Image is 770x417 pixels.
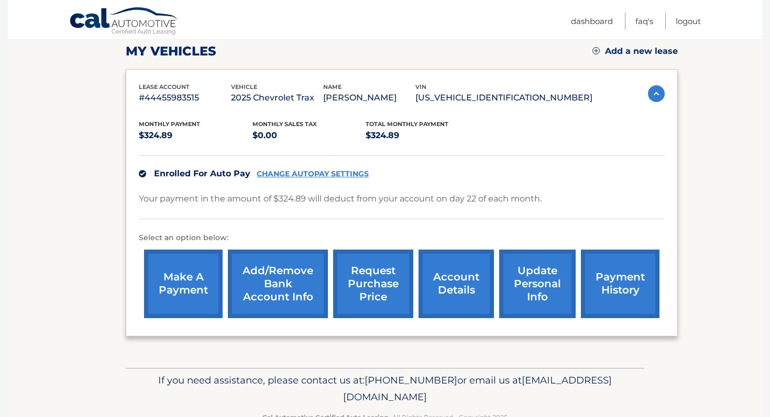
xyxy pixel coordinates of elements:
a: request purchase price [333,250,413,318]
a: Dashboard [571,13,613,30]
a: Cal Automotive [69,7,179,37]
a: FAQ's [635,13,653,30]
p: [PERSON_NAME] [323,91,415,105]
p: $0.00 [252,128,366,143]
a: Add a new lease [592,46,678,57]
span: [PHONE_NUMBER] [365,374,457,386]
span: Enrolled For Auto Pay [154,168,250,178]
p: $324.89 [139,128,252,143]
span: vehicle [231,83,257,91]
a: account details [419,250,494,318]
p: If you need assistance, please contact us at: or email us at [133,372,637,405]
span: Monthly sales Tax [252,120,317,128]
a: update personal info [499,250,576,318]
a: make a payment [144,250,223,318]
h2: my vehicles [126,43,216,59]
img: add.svg [592,47,600,54]
img: check.svg [139,170,146,177]
a: Logout [676,13,701,30]
a: payment history [581,250,659,318]
p: $324.89 [366,128,479,143]
img: accordion-active.svg [648,85,665,102]
p: Your payment in the amount of $324.89 will deduct from your account on day 22 of each month. [139,191,542,206]
p: Select an option below: [139,232,665,244]
p: [US_VEHICLE_IDENTIFICATION_NUMBER] [415,91,592,105]
span: Monthly Payment [139,120,200,128]
a: Add/Remove bank account info [228,250,328,318]
span: Total Monthly Payment [366,120,448,128]
span: name [323,83,342,91]
p: #44455983515 [139,91,231,105]
a: CHANGE AUTOPAY SETTINGS [257,170,369,178]
p: 2025 Chevrolet Trax [231,91,323,105]
span: lease account [139,83,190,91]
span: vin [415,83,426,91]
